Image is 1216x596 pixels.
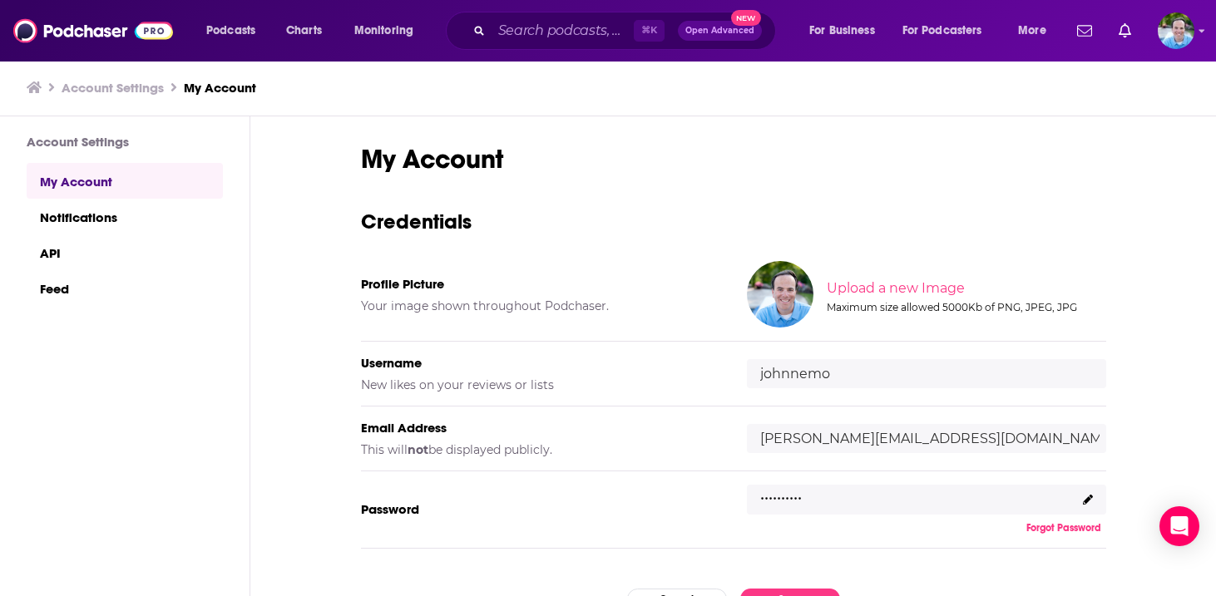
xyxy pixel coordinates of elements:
h3: Credentials [361,209,1106,234]
a: My Account [184,80,256,96]
a: Account Settings [62,80,164,96]
h3: Account Settings [27,134,223,150]
button: Open AdvancedNew [678,21,762,41]
a: Show notifications dropdown [1070,17,1099,45]
a: Charts [275,17,332,44]
span: New [731,10,761,26]
span: Monitoring [354,19,413,42]
img: Your profile image [747,261,813,328]
button: Show profile menu [1158,12,1194,49]
p: .......... [760,480,802,505]
button: open menu [195,17,277,44]
h1: My Account [361,143,1106,175]
a: API [27,234,223,270]
span: Open Advanced [685,27,754,35]
b: not [408,442,428,457]
button: Forgot Password [1021,521,1106,534]
h5: This will be displayed publicly. [361,442,720,457]
span: Podcasts [206,19,255,42]
h5: New likes on your reviews or lists [361,377,720,392]
input: username [747,359,1106,388]
button: open menu [343,17,435,44]
img: Podchaser - Follow, Share and Rate Podcasts [13,15,173,47]
h5: Email Address [361,420,720,436]
img: User Profile [1158,12,1194,49]
a: My Account [27,163,223,199]
span: Logged in as johnnemo [1158,12,1194,49]
h5: Password [361,501,720,517]
div: Search podcasts, credits, & more... [462,12,792,50]
div: Maximum size allowed 5000Kb of PNG, JPEG, JPG [827,301,1103,313]
h5: Profile Picture [361,276,720,292]
h5: Username [361,355,720,371]
button: open menu [892,17,1006,44]
h5: Your image shown throughout Podchaser. [361,298,720,313]
span: Charts [286,19,322,42]
a: Notifications [27,199,223,234]
button: open menu [798,17,896,44]
a: Feed [27,270,223,306]
span: ⌘ K [634,20,665,42]
a: Show notifications dropdown [1112,17,1138,45]
input: Search podcasts, credits, & more... [492,17,634,44]
span: For Podcasters [902,19,982,42]
div: Open Intercom Messenger [1159,506,1199,546]
input: email [747,424,1106,453]
span: More [1018,19,1046,42]
button: open menu [1006,17,1067,44]
span: For Business [809,19,875,42]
